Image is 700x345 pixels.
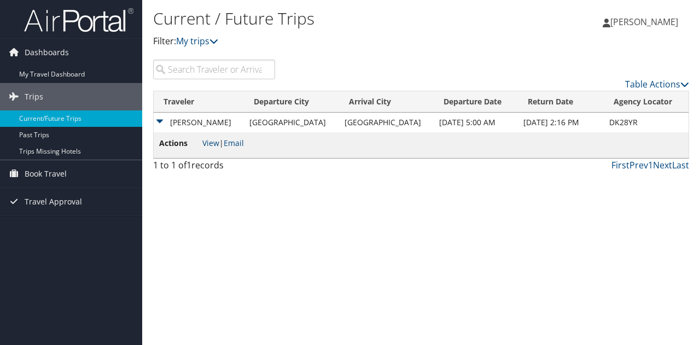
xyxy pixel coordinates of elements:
[153,60,275,79] input: Search Traveler or Arrival City
[153,159,275,177] div: 1 to 1 of records
[25,160,67,188] span: Book Travel
[202,138,244,148] span: |
[154,113,244,132] td: [PERSON_NAME]
[339,91,434,113] th: Arrival City: activate to sort column ascending
[653,159,672,171] a: Next
[202,138,219,148] a: View
[25,188,82,215] span: Travel Approval
[629,159,648,171] a: Prev
[434,91,518,113] th: Departure Date: activate to sort column descending
[153,7,510,30] h1: Current / Future Trips
[604,113,689,132] td: DK28YR
[224,138,244,148] a: Email
[25,83,43,110] span: Trips
[25,39,69,66] span: Dashboards
[603,5,689,38] a: [PERSON_NAME]
[672,159,689,171] a: Last
[159,137,200,149] span: Actions
[24,7,133,33] img: airportal-logo.png
[518,113,603,132] td: [DATE] 2:16 PM
[604,91,689,113] th: Agency Locator: activate to sort column ascending
[154,91,244,113] th: Traveler: activate to sort column ascending
[244,91,339,113] th: Departure City: activate to sort column ascending
[153,34,510,49] p: Filter:
[434,113,518,132] td: [DATE] 5:00 AM
[648,159,653,171] a: 1
[610,16,678,28] span: [PERSON_NAME]
[625,78,689,90] a: Table Actions
[611,159,629,171] a: First
[186,159,191,171] span: 1
[339,113,434,132] td: [GEOGRAPHIC_DATA]
[244,113,339,132] td: [GEOGRAPHIC_DATA]
[176,35,218,47] a: My trips
[518,91,603,113] th: Return Date: activate to sort column ascending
